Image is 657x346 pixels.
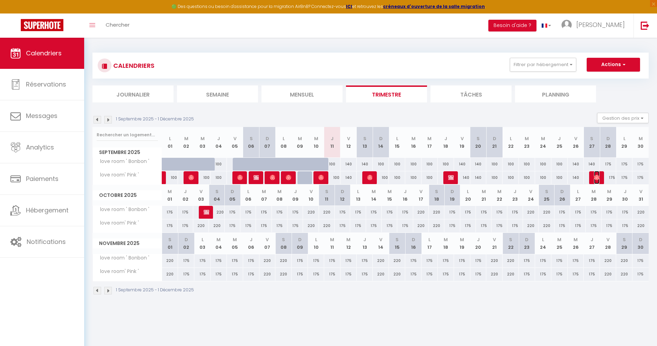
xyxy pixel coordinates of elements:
th: 29 [602,185,617,206]
th: 20 [460,185,476,206]
span: Paiements [26,174,59,183]
abbr: M [184,135,188,142]
button: Ouvrir le widget de chat LiveChat [6,3,26,24]
abbr: J [184,188,187,195]
abbr: V [529,188,532,195]
span: love room ' Bonbon ' [94,158,151,165]
th: 09 [292,233,308,254]
th: 18 [438,127,454,158]
div: 175 [350,206,366,219]
div: 175 [600,158,616,171]
th: 22 [503,233,519,254]
th: 26 [554,185,570,206]
div: 100 [389,171,405,184]
div: 175 [616,158,632,171]
div: 175 [162,206,178,219]
div: 100 [324,171,340,184]
div: 220 [193,219,209,232]
th: 08 [275,233,292,254]
div: 100 [551,158,568,171]
div: 100 [551,171,568,184]
abbr: S [325,188,328,195]
li: Journalier [92,85,174,102]
div: 100 [421,171,438,184]
div: 175 [397,206,413,219]
div: 140 [568,171,584,184]
th: 16 [405,233,421,254]
th: 08 [275,127,292,158]
span: love room' Pink ' [94,171,141,179]
div: 100 [373,158,389,171]
li: Semaine [177,85,258,102]
abbr: M [314,135,318,142]
abbr: S [590,135,593,142]
abbr: M [298,135,302,142]
th: 21 [486,233,503,254]
th: 05 [225,185,240,206]
th: 12 [335,185,350,206]
abbr: V [639,188,642,195]
th: 12 [340,127,357,158]
abbr: L [623,135,625,142]
div: 175 [382,219,397,232]
th: 11 [319,185,335,206]
span: Septembre 2025 [93,147,162,157]
div: 175 [444,206,460,219]
th: 01 [162,185,178,206]
div: 175 [617,206,633,219]
abbr: M [639,135,643,142]
th: 08 [272,185,287,206]
th: 21 [476,185,491,206]
div: 175 [272,206,287,219]
th: 05 [227,127,243,158]
abbr: M [592,188,596,195]
abbr: S [545,188,548,195]
div: 100 [324,158,340,171]
li: Mensuel [261,85,343,102]
abbr: L [577,188,579,195]
div: 100 [211,171,227,184]
span: [PERSON_NAME] [270,171,275,184]
abbr: J [294,188,297,195]
th: 07 [256,185,272,206]
span: [PERSON_NAME] [286,171,291,184]
th: 13 [357,127,373,158]
th: 30 [632,127,649,158]
span: Calendriers [26,49,62,57]
th: 13 [350,185,366,206]
th: 25 [539,185,554,206]
abbr: J [404,188,407,195]
div: 220 [303,206,319,219]
li: Planning [515,85,596,102]
span: [PERSON_NAME] [367,171,373,184]
div: 220 [539,219,554,232]
div: 100 [486,158,503,171]
th: 03 [194,233,211,254]
th: 17 [421,233,438,254]
span: Analytics [26,143,54,152]
strong: créneaux d'ouverture de la salle migration [383,3,485,9]
div: 175 [256,219,272,232]
div: 175 [240,206,256,219]
th: 20 [470,127,487,158]
th: 13 [357,233,373,254]
div: 140 [568,158,584,171]
th: 09 [287,185,303,206]
th: 30 [617,185,633,206]
abbr: M [201,135,205,142]
th: 06 [243,127,259,158]
div: 220 [523,219,539,232]
span: Messages [26,111,57,120]
th: 23 [507,185,523,206]
span: [PERSON_NAME] [594,171,600,184]
div: 140 [454,158,470,171]
div: 175 [366,219,382,232]
th: 17 [421,127,438,158]
abbr: M [372,188,376,195]
th: 16 [397,185,413,206]
abbr: L [510,135,512,142]
div: 100 [486,171,503,184]
li: Trimestre [346,85,427,102]
th: 15 [389,127,405,158]
div: 175 [397,219,413,232]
